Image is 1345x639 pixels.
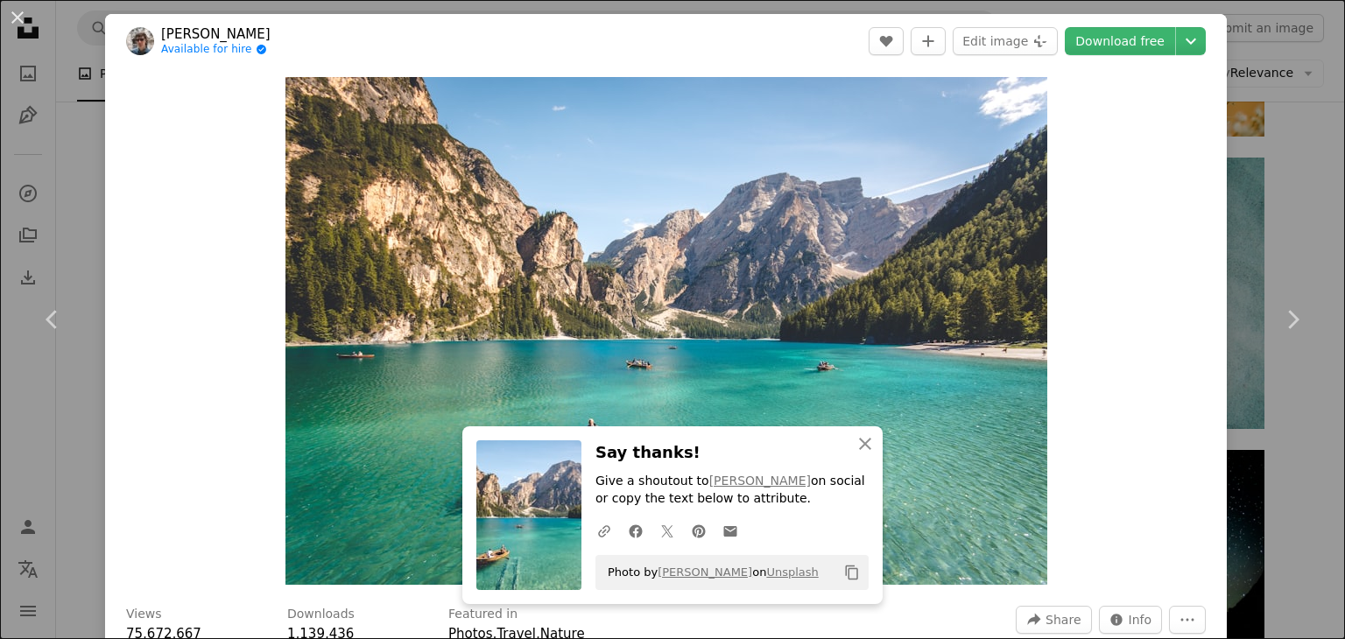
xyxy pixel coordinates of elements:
[651,513,683,548] a: Share on Twitter
[1240,235,1345,404] a: Next
[1129,607,1152,633] span: Info
[1016,606,1091,634] button: Share this image
[766,565,818,579] a: Unsplash
[837,558,867,587] button: Copy to clipboard
[126,27,154,55] img: Go to Pietro De Grandi's profile
[709,474,811,488] a: [PERSON_NAME]
[595,440,869,466] h3: Say thanks!
[1099,606,1163,634] button: Stats about this image
[448,606,518,623] h3: Featured in
[683,513,715,548] a: Share on Pinterest
[620,513,651,548] a: Share on Facebook
[1065,27,1175,55] a: Download free
[869,27,904,55] button: Like
[161,43,271,57] a: Available for hire
[287,606,355,623] h3: Downloads
[285,77,1047,585] img: three brown wooden boat on blue lake water taken at daytime
[285,77,1047,585] button: Zoom in on this image
[1176,27,1206,55] button: Choose download size
[161,25,271,43] a: [PERSON_NAME]
[953,27,1058,55] button: Edit image
[599,558,819,586] span: Photo by on
[1169,606,1206,634] button: More Actions
[126,606,162,623] h3: Views
[595,473,869,508] p: Give a shoutout to on social or copy the text below to attribute.
[1046,607,1081,633] span: Share
[715,513,746,548] a: Share over email
[911,27,946,55] button: Add to Collection
[658,565,752,579] a: [PERSON_NAME]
